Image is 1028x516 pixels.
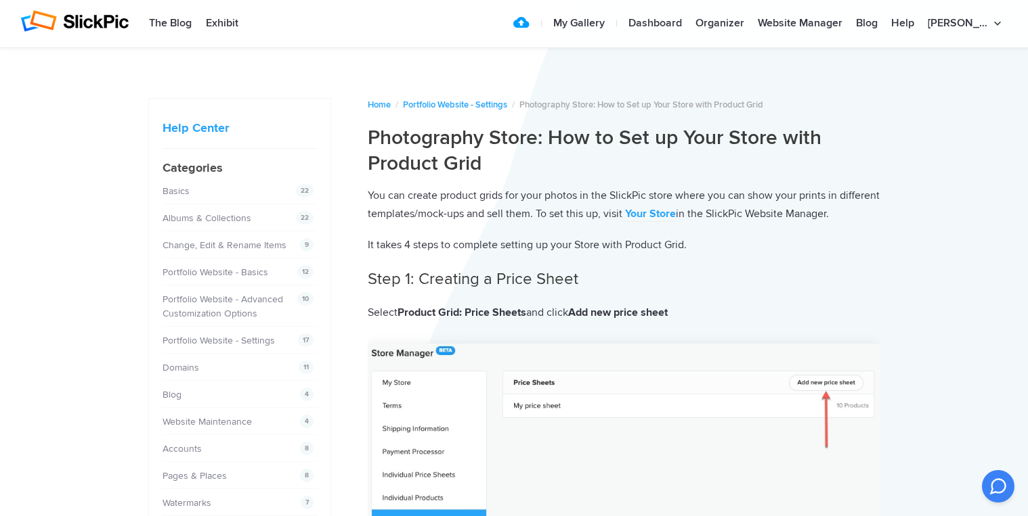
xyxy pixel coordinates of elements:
[299,360,314,374] span: 11
[163,185,190,197] a: Basics
[163,362,199,373] a: Domains
[163,443,202,454] a: Accounts
[300,388,314,401] span: 4
[300,238,314,252] span: 9
[622,207,676,222] a: Your Store
[163,120,229,135] a: Help Center
[163,159,317,177] h4: Categories
[368,189,880,220] span: You can create product grids for your photos in the SlickPic store where you can show your prints...
[301,496,314,509] span: 7
[398,306,526,319] b: Product Grid: Price Sheets
[676,207,829,220] span: in the SlickPic Website Manager.
[625,207,676,220] b: Your Store
[519,99,763,110] span: Photography Store: How to Set up Your Store with Product Grid
[512,99,515,110] span: /
[163,212,251,224] a: Albums & Collections
[368,268,880,291] h3: Step 1: Creating a Price Sheet
[163,239,286,251] a: Change, Edit & Rename Items
[368,306,398,319] span: Select
[300,415,314,428] span: 4
[296,211,314,225] span: 22
[163,497,211,509] a: Watermarks
[368,99,391,110] a: Home
[297,292,314,306] span: 10
[526,306,568,319] span: and click
[368,236,880,254] p: It takes 4 steps to complete setting up your Store with Product Grid.
[395,99,398,110] span: /
[368,125,880,176] h1: Photography Store: How to Set up Your Store with Product Grid
[568,306,668,319] b: Add new price sheet
[298,333,314,347] span: 17
[300,469,314,482] span: 8
[163,294,283,319] a: Portfolio Website - Advanced Customization Options
[300,442,314,455] span: 8
[163,335,275,346] a: Portfolio Website - Settings
[163,389,181,400] a: Blog
[163,416,252,427] a: Website Maintenance
[163,266,268,278] a: Portfolio Website - Basics
[297,265,314,279] span: 12
[296,184,314,197] span: 22
[403,99,507,110] a: Portfolio Website - Settings
[163,470,227,482] a: Pages & Places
